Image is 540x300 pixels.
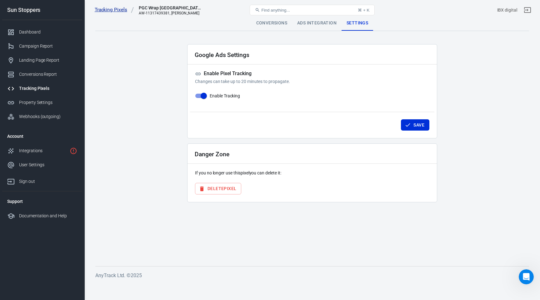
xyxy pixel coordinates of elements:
p: If you no longer use this pixel you can delete it: [195,170,429,176]
button: Save [401,119,429,131]
div: Integrations [19,147,67,154]
a: Tracking Pixels [2,81,82,96]
div: Campaign Report [19,43,77,49]
div: Property Settings [19,99,77,106]
div: Conversions Report [19,71,77,78]
a: Campaign Report [2,39,82,53]
span: Enable Tracking [210,93,240,99]
div: PGC Wrap Chicago [139,5,201,11]
svg: 10 networks not verified yet [70,147,77,155]
li: Account [2,129,82,144]
a: Landing Page Report [2,53,82,67]
h5: Enable Pixel Tracking [195,70,429,77]
div: Sun Stoppers [2,7,82,13]
a: Tracking Pixels [95,7,134,13]
div: Conversions [251,16,292,31]
a: Integrations [2,144,82,158]
button: Find anything...⌘ + K [250,5,375,15]
h6: AnyTrack Ltd. © 2025 [95,272,529,279]
span: Find anything... [261,8,290,13]
div: Account id: 0Xec8Toj [497,7,517,13]
h2: Danger Zone [195,151,229,158]
li: Support [2,194,82,209]
div: Sign out [19,178,77,185]
div: Ads Integration [292,16,342,31]
div: User Settings [19,162,77,168]
a: User Settings [2,158,82,172]
h2: Google Ads Settings [195,52,249,58]
a: Conversions Report [2,67,82,81]
a: Property Settings [2,96,82,110]
p: Changes can take up to 20 minutes to propagate. [195,78,429,85]
div: AW-11317439381, Sun Stoppers [139,11,201,15]
a: Webhooks (outgoing) [2,110,82,124]
button: DeletePixel [195,183,241,194]
iframe: Intercom live chat [519,269,534,284]
a: Sign out [520,3,535,18]
div: Tracking Pixels [19,85,77,92]
div: Documentation and Help [19,213,77,219]
div: Dashboard [19,29,77,35]
div: ⌘ + K [358,8,369,13]
div: Settings [342,16,373,31]
div: Landing Page Report [19,57,77,64]
a: Dashboard [2,25,82,39]
div: Webhooks (outgoing) [19,113,77,120]
a: Sign out [2,172,82,189]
